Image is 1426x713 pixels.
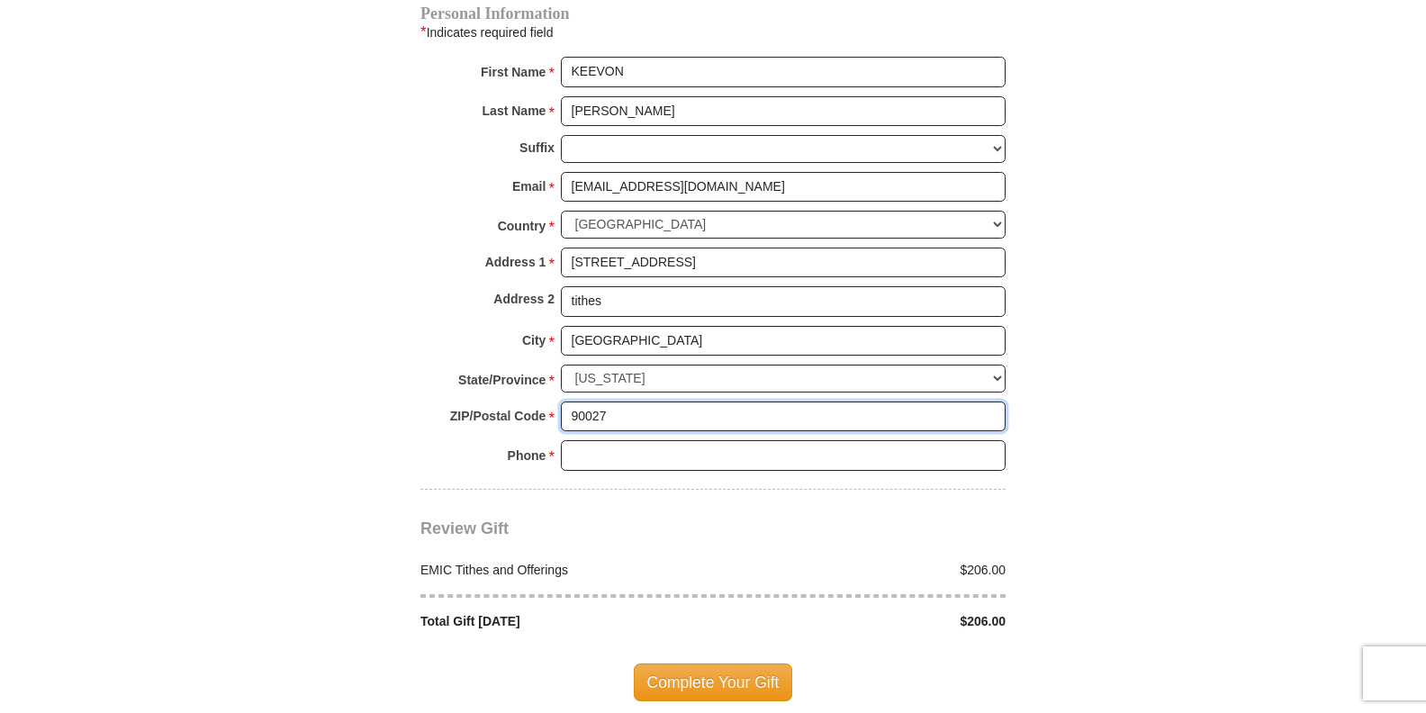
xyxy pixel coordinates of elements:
[450,403,546,429] strong: ZIP/Postal Code
[420,6,1006,21] h4: Personal Information
[522,328,546,353] strong: City
[411,612,714,631] div: Total Gift [DATE]
[411,561,714,580] div: EMIC Tithes and Offerings
[508,443,546,468] strong: Phone
[493,286,555,311] strong: Address 2
[498,213,546,239] strong: Country
[483,98,546,123] strong: Last Name
[634,663,793,701] span: Complete Your Gift
[519,135,555,160] strong: Suffix
[420,519,509,537] span: Review Gift
[713,612,1015,631] div: $206.00
[420,21,1006,44] div: Indicates required field
[512,174,546,199] strong: Email
[458,367,546,393] strong: State/Province
[481,59,546,85] strong: First Name
[713,561,1015,580] div: $206.00
[485,249,546,275] strong: Address 1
